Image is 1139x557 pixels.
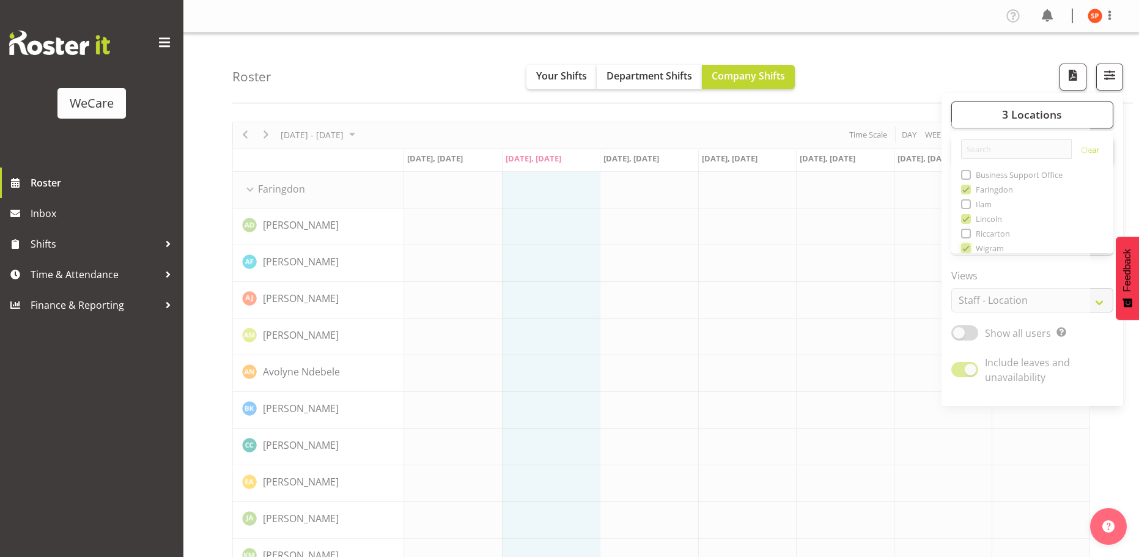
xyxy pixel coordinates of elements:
[702,65,795,89] button: Company Shifts
[1116,237,1139,320] button: Feedback - Show survey
[1060,64,1086,90] button: Download a PDF of the roster according to the set date range.
[1096,64,1123,90] button: Filter Shifts
[712,69,785,83] span: Company Shifts
[526,65,597,89] button: Your Shifts
[31,204,177,223] span: Inbox
[70,94,114,113] div: WeCare
[1081,144,1099,159] a: Clear
[31,296,159,314] span: Finance & Reporting
[1102,520,1115,533] img: help-xxl-2.png
[31,174,177,192] span: Roster
[1088,9,1102,23] img: samantha-poultney11298.jpg
[9,31,110,55] img: Rosterit website logo
[951,101,1113,128] button: 3 Locations
[232,70,271,84] h4: Roster
[1122,249,1133,292] span: Feedback
[1002,107,1062,122] span: 3 Locations
[31,265,159,284] span: Time & Attendance
[536,69,587,83] span: Your Shifts
[31,235,159,253] span: Shifts
[606,69,692,83] span: Department Shifts
[597,65,702,89] button: Department Shifts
